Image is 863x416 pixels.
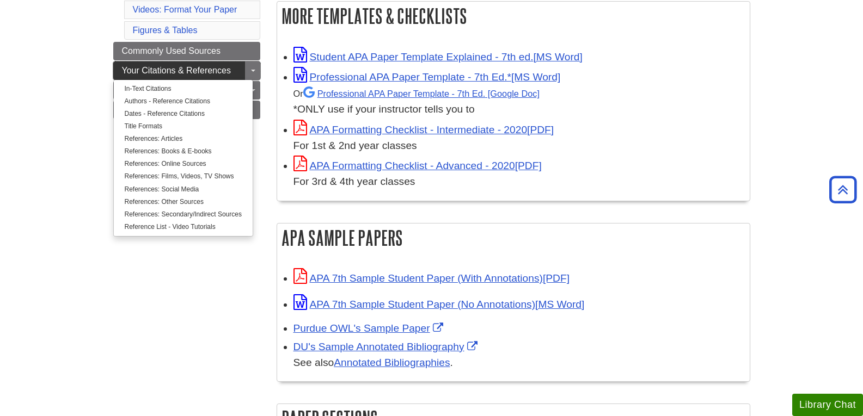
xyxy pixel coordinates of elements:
[114,145,253,158] a: References: Books & E-books
[114,170,253,183] a: References: Films, Videos, TV Shows
[113,61,260,80] a: Your Citations & References
[293,85,744,117] div: *ONLY use if your instructor tells you to
[114,158,253,170] a: References: Online Sources
[293,272,570,284] a: Link opens in new window
[133,26,198,35] a: Figures & Tables
[113,42,260,60] a: Commonly Used Sources
[114,108,253,120] a: Dates - Reference Citations
[293,355,744,371] div: See also .
[114,120,253,133] a: Title Formats
[114,95,253,108] a: Authors - Reference Citations
[293,138,744,154] div: For 1st & 2nd year classes
[293,160,542,171] a: Link opens in new window
[114,83,253,95] a: In-Text Citations
[114,183,253,196] a: References: Social Media
[122,66,231,75] span: Your Citations & References
[114,208,253,221] a: References: Secondary/Indirect Sources
[293,174,744,190] div: For 3rd & 4th year classes
[293,341,480,352] a: Link opens in new window
[293,299,585,310] a: Link opens in new window
[277,2,750,30] h2: More Templates & Checklists
[293,71,561,83] a: Link opens in new window
[293,322,446,334] a: Link opens in new window
[825,182,860,197] a: Back to Top
[293,89,540,98] small: Or
[293,124,554,135] a: Link opens in new window
[114,196,253,208] a: References: Other Sources
[792,394,863,416] button: Library Chat
[114,133,253,145] a: References: Articles
[293,51,583,63] a: Link opens in new window
[122,46,221,55] span: Commonly Used Sources
[303,89,540,98] a: Professional APA Paper Template - 7th Ed.
[277,223,750,252] h2: APA Sample Papers
[133,5,237,14] a: Videos: Format Your Paper
[334,357,450,368] a: Annotated Bibliographies
[114,221,253,233] a: Reference List - Video Tutorials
